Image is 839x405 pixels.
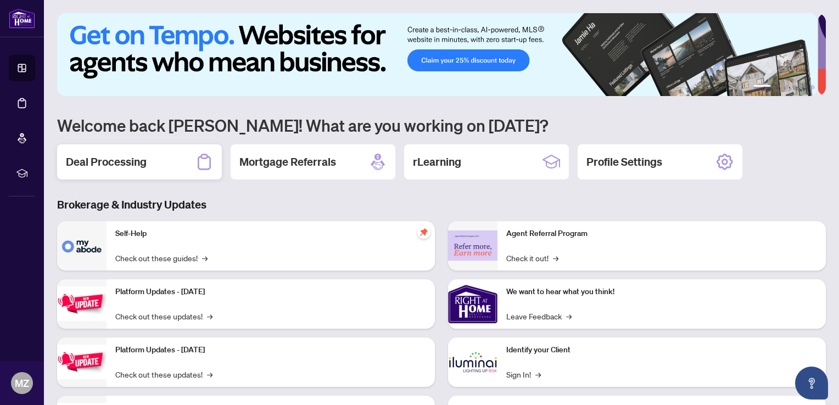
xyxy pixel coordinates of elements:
p: Agent Referral Program [506,228,817,240]
a: Check out these updates!→ [115,368,212,380]
p: Identify your Client [506,344,817,356]
a: Check out these guides!→ [115,252,208,264]
h2: Mortgage Referrals [239,154,336,170]
span: → [207,368,212,380]
button: 3 [784,85,788,89]
button: Open asap [795,367,828,400]
img: Identify your Client [448,337,497,387]
img: logo [9,8,35,29]
span: MZ [15,375,29,391]
p: Self-Help [115,228,426,240]
button: 5 [802,85,806,89]
span: → [553,252,558,264]
h2: Deal Processing [66,154,147,170]
h2: Profile Settings [586,154,662,170]
span: → [566,310,572,322]
span: → [202,252,208,264]
img: Platform Updates - July 8, 2025 [57,345,107,379]
img: Agent Referral Program [448,230,497,261]
img: Self-Help [57,221,107,271]
h1: Welcome back [PERSON_NAME]! What are you working on [DATE]? [57,115,826,136]
img: We want to hear what you think! [448,279,497,329]
p: Platform Updates - [DATE] [115,286,426,298]
p: Platform Updates - [DATE] [115,344,426,356]
span: pushpin [417,226,430,239]
span: → [207,310,212,322]
a: Check it out!→ [506,252,558,264]
button: 1 [753,85,771,89]
img: Slide 0 [57,13,818,96]
a: Leave Feedback→ [506,310,572,322]
img: Platform Updates - July 21, 2025 [57,286,107,321]
span: → [535,368,541,380]
a: Sign In!→ [506,368,541,380]
button: 2 [775,85,780,89]
button: 6 [810,85,815,89]
button: 4 [793,85,797,89]
h3: Brokerage & Industry Updates [57,197,826,212]
h2: rLearning [413,154,461,170]
a: Check out these updates!→ [115,310,212,322]
p: We want to hear what you think! [506,286,817,298]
